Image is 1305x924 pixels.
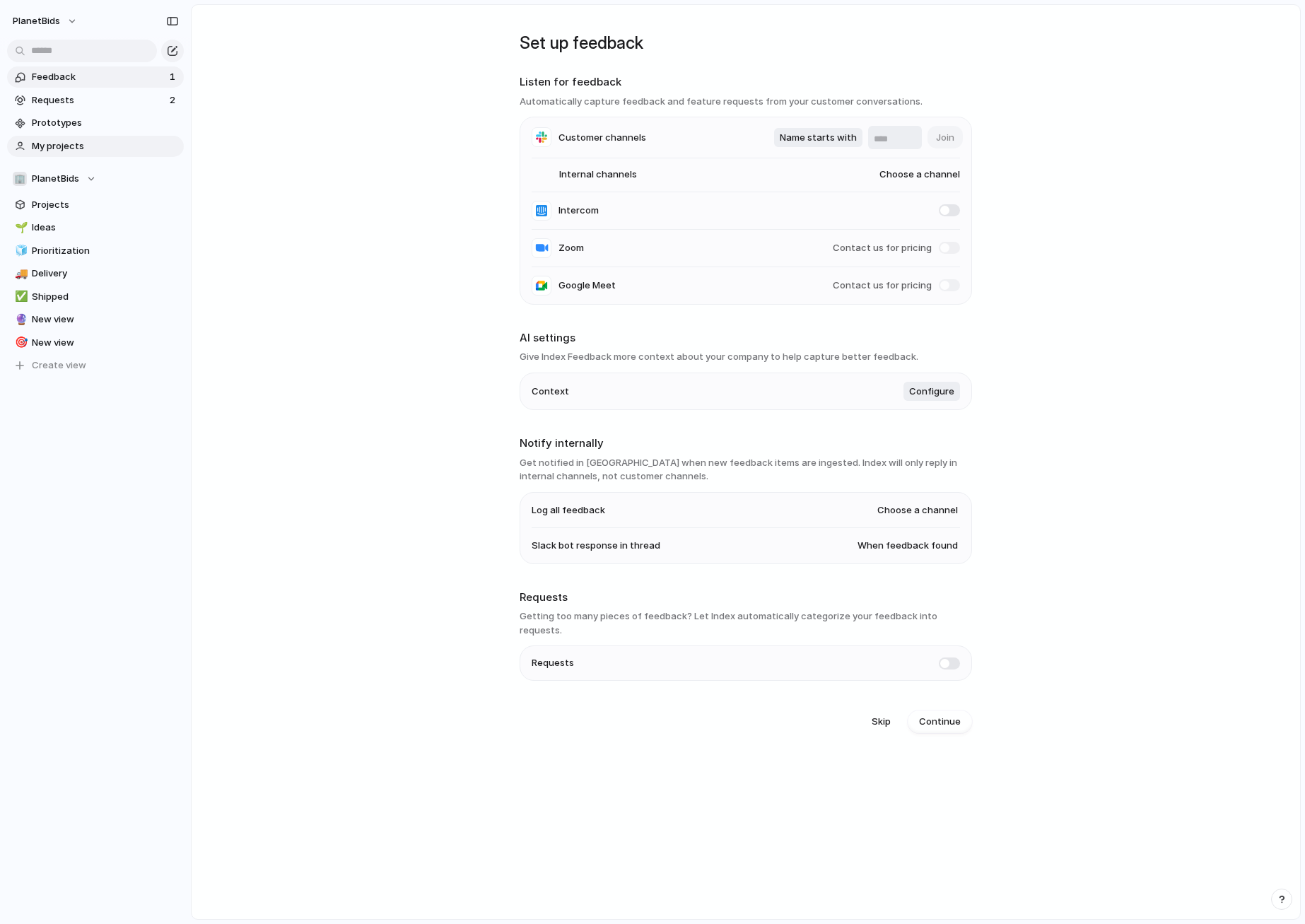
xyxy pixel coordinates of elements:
button: Skip [860,710,902,733]
button: When feedback found [855,537,960,555]
button: ✅ [13,290,27,304]
div: 🧊 [15,242,25,259]
span: Delivery [32,267,179,281]
h1: Set up feedback [520,30,972,56]
span: Internal channels [532,168,637,182]
span: Intercom [558,204,599,218]
div: 🏢 [13,172,27,186]
span: Contact us for pricing [833,241,932,255]
span: PlanetBids [32,172,79,186]
h3: Give Index Feedback more context about your company to help capture better feedback. [520,350,972,364]
span: Projects [32,198,179,212]
span: Choose a channel [877,503,958,517]
div: ✅ [15,288,25,305]
span: Feedback [32,70,165,84]
span: Prototypes [32,116,179,130]
span: Customer channels [558,131,646,145]
button: Choose a channel [875,501,960,520]
a: 🧊Prioritization [7,240,184,262]
button: 🎯 [13,336,27,350]
div: 🚚 [15,266,25,282]
button: Configure [903,382,960,402]
button: 🏢PlanetBids [7,168,184,189]
span: Slack bot response in thread [532,539,660,553]
span: Continue [919,715,961,729]
button: Create view [7,355,184,376]
a: 🌱Ideas [7,217,184,238]
span: Zoom [558,241,584,255]
a: 🚚Delivery [7,263,184,284]
span: PlanetBids [13,14,60,28]
span: Shipped [32,290,179,304]
button: Name starts with [774,128,862,148]
h2: Notify internally [520,435,972,452]
span: Choose a channel [852,168,960,182]
span: 2 [170,93,178,107]
button: PlanetBids [6,10,85,33]
span: Context [532,385,569,399]
span: Prioritization [32,244,179,258]
h3: Automatically capture feedback and feature requests from your customer conversations. [520,95,972,109]
button: 🧊 [13,244,27,258]
span: Name starts with [780,131,857,145]
h3: Get notified in [GEOGRAPHIC_DATA] when new feedback items are ingested. Index will only reply in ... [520,456,972,484]
a: 🔮New view [7,309,184,330]
h3: Getting too many pieces of feedback? Let Index automatically categorize your feedback into requests. [520,609,972,637]
a: My projects [7,136,184,157]
h2: Requests [520,590,972,606]
button: 🔮 [13,312,27,327]
button: Continue [908,710,972,733]
a: Projects [7,194,184,216]
span: New view [32,336,179,350]
span: Configure [909,385,954,399]
span: Requests [32,93,165,107]
span: Contact us for pricing [833,279,932,293]
span: My projects [32,139,179,153]
span: Requests [532,656,574,670]
span: Create view [32,358,86,373]
span: New view [32,312,179,327]
div: 🎯 [15,334,25,351]
span: When feedback found [858,539,958,553]
a: ✅Shipped [7,286,184,308]
span: 1 [170,70,178,84]
button: 🚚 [13,267,27,281]
div: 🌱 [15,220,25,236]
div: 🔮 [15,312,25,328]
h2: AI settings [520,330,972,346]
span: Google Meet [558,279,616,293]
a: Feedback1 [7,66,184,88]
span: Skip [872,715,891,729]
span: Log all feedback [532,503,605,517]
a: Requests2 [7,90,184,111]
button: 🌱 [13,221,27,235]
h2: Listen for feedback [520,74,972,90]
a: 🎯New view [7,332,184,353]
a: Prototypes [7,112,184,134]
span: Ideas [32,221,179,235]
